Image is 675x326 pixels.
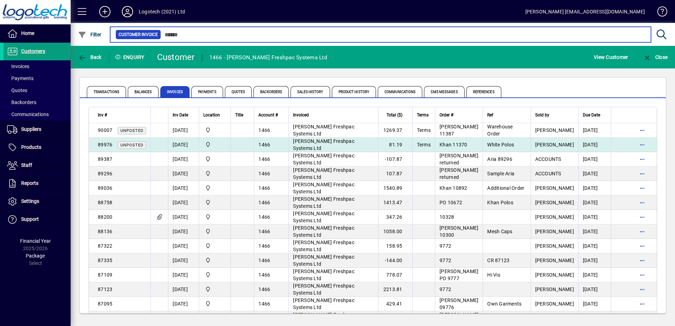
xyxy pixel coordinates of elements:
[487,229,512,234] span: Mesh Caps
[440,214,454,220] span: 10328
[535,229,574,234] span: [PERSON_NAME]
[168,195,199,210] td: [DATE]
[378,239,412,253] td: 158.95
[203,300,226,308] span: Central
[203,141,226,149] span: Central
[637,168,648,179] button: More options
[4,72,71,84] a: Payments
[583,111,600,119] span: Due Date
[578,253,611,268] td: [DATE]
[78,54,102,60] span: Back
[98,286,112,292] span: 87123
[98,258,112,263] span: 87335
[4,25,71,42] a: Home
[87,86,126,97] span: Transactions
[98,200,112,205] span: 88758
[637,240,648,252] button: More options
[637,255,648,266] button: More options
[168,268,199,282] td: [DATE]
[291,86,330,97] span: Sales History
[76,28,103,41] button: Filter
[466,86,501,97] span: References
[71,51,109,64] app-page-header-button: Back
[378,282,412,297] td: 2213.81
[21,216,39,222] span: Support
[258,214,270,220] span: 1466
[168,181,199,195] td: [DATE]
[4,193,71,210] a: Settings
[535,111,574,119] div: Sold by
[535,272,574,278] span: [PERSON_NAME]
[378,224,412,239] td: 1058.00
[168,311,199,326] td: [DATE]
[594,52,628,63] span: View Customer
[637,139,648,150] button: More options
[4,139,71,156] a: Products
[578,282,611,297] td: [DATE]
[440,142,467,147] span: Khan 11370
[378,210,412,224] td: 347.26
[168,239,199,253] td: [DATE]
[440,243,451,249] span: 9772
[440,225,478,238] span: [PERSON_NAME] 10300
[383,111,409,119] div: Total ($)
[120,128,143,133] span: Unposted
[578,167,611,181] td: [DATE]
[417,142,431,147] span: Terms
[637,298,648,309] button: More options
[378,152,412,167] td: -107.87
[235,111,243,119] span: Title
[258,142,270,147] span: 1466
[258,286,270,292] span: 1466
[98,243,112,249] span: 87322
[578,210,611,224] td: [DATE]
[203,126,226,134] span: Central
[203,285,226,293] span: Central
[21,48,45,54] span: Customers
[535,111,549,119] span: Sold by
[293,297,354,310] span: [PERSON_NAME] Freshpac Systems Ltd
[7,87,27,93] span: Quotes
[293,111,374,119] div: Invoiced
[293,225,354,238] span: [PERSON_NAME] Freshpac Systems Ltd
[7,76,34,81] span: Payments
[440,286,451,292] span: 9772
[157,52,195,63] div: Customer
[583,111,607,119] div: Due Date
[4,108,71,120] a: Communications
[578,239,611,253] td: [DATE]
[168,210,199,224] td: [DATE]
[203,228,226,235] span: Central
[440,258,451,263] span: 9772
[641,51,669,64] button: Close
[578,138,611,152] td: [DATE]
[592,51,630,64] button: View Customer
[293,196,354,209] span: [PERSON_NAME] Freshpac Systems Ltd
[128,86,159,97] span: Balances
[258,111,278,119] span: Account #
[258,229,270,234] span: 1466
[98,229,112,234] span: 88136
[378,297,412,311] td: 429.41
[578,268,611,282] td: [DATE]
[293,111,309,119] span: Invoiced
[578,224,611,239] td: [DATE]
[535,127,574,133] span: [PERSON_NAME]
[535,301,574,307] span: [PERSON_NAME]
[293,283,354,296] span: [PERSON_NAME] Freshpac Systems Ltd
[387,111,402,119] span: Total ($)
[4,96,71,108] a: Backorders
[120,143,143,147] span: Unposted
[21,126,41,132] span: Suppliers
[98,127,112,133] span: 90007
[258,156,270,162] span: 1466
[203,242,226,250] span: Central
[94,5,116,18] button: Add
[98,111,107,119] span: Inv #
[637,284,648,295] button: More options
[440,200,462,205] span: PO 10672
[487,301,521,307] span: Own Garments
[235,111,250,119] div: Title
[119,31,158,38] span: Customer Invoice
[109,52,152,63] div: Enquiry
